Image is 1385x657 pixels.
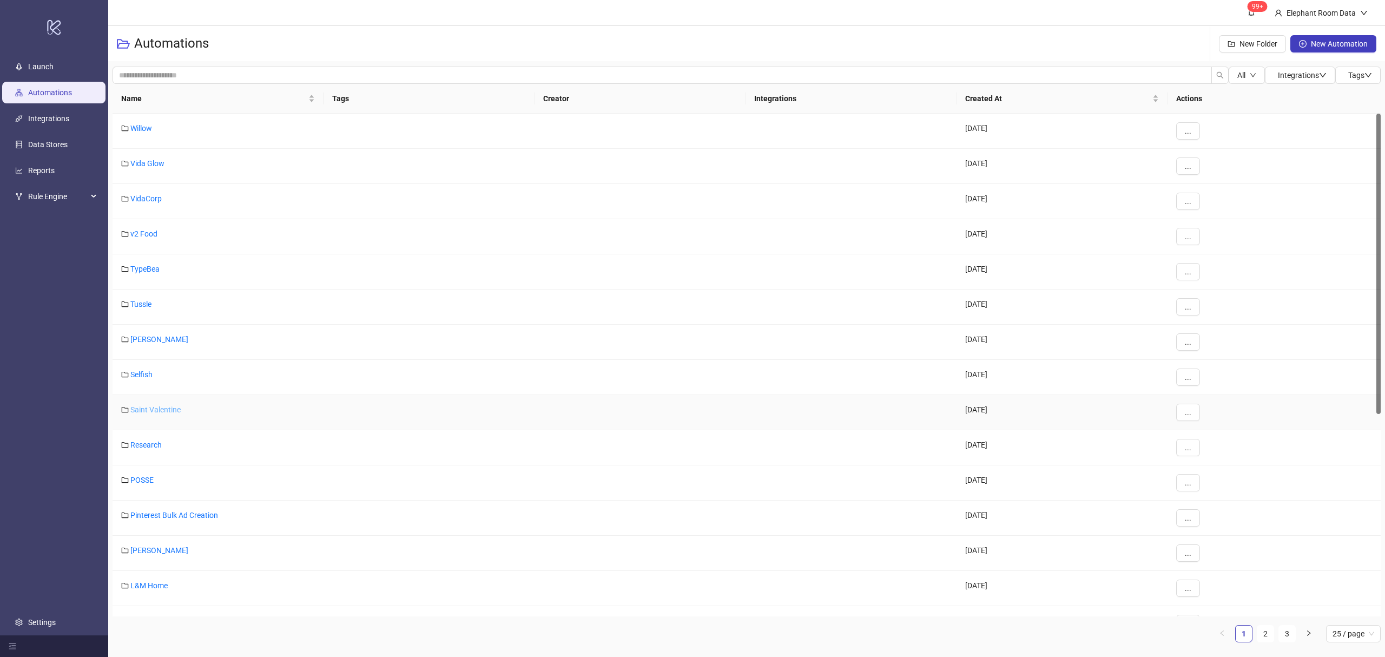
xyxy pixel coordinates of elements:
[1185,549,1191,557] span: ...
[1176,157,1200,175] button: ...
[1278,625,1296,642] li: 3
[1185,127,1191,135] span: ...
[130,335,188,344] a: [PERSON_NAME]
[121,93,306,104] span: Name
[1333,626,1374,642] span: 25 / page
[1348,71,1372,80] span: Tags
[121,547,129,554] span: folder
[1360,9,1368,17] span: down
[1216,71,1224,79] span: search
[1176,580,1200,597] button: ...
[1185,373,1191,382] span: ...
[1185,197,1191,206] span: ...
[1185,408,1191,417] span: ...
[130,405,181,414] a: Saint Valentine
[130,194,162,203] a: VidaCorp
[28,88,72,97] a: Automations
[117,37,130,50] span: folder-open
[1290,35,1376,52] button: New Automation
[1305,630,1312,636] span: right
[324,84,535,114] th: Tags
[1235,625,1252,642] li: 1
[130,124,152,133] a: Willow
[130,546,188,555] a: [PERSON_NAME]
[535,84,746,114] th: Creator
[1185,232,1191,241] span: ...
[1300,625,1317,642] button: right
[1213,625,1231,642] li: Previous Page
[130,511,218,520] a: Pinterest Bulk Ad Creation
[957,84,1168,114] th: Created At
[1300,625,1317,642] li: Next Page
[1299,40,1307,48] span: plus-circle
[957,184,1168,219] div: [DATE]
[113,84,324,114] th: Name
[121,406,129,413] span: folder
[121,265,129,273] span: folder
[957,254,1168,290] div: [DATE]
[9,642,16,650] span: menu-fold
[121,336,129,343] span: folder
[1185,267,1191,276] span: ...
[1176,122,1200,140] button: ...
[1219,35,1286,52] button: New Folder
[1219,630,1225,636] span: left
[1326,625,1381,642] div: Page Size
[1176,298,1200,316] button: ...
[1176,544,1200,562] button: ...
[1168,84,1381,114] th: Actions
[1228,40,1235,48] span: folder-add
[28,140,68,149] a: Data Stores
[1213,625,1231,642] button: left
[1176,369,1200,386] button: ...
[1364,71,1372,79] span: down
[957,571,1168,606] div: [DATE]
[957,395,1168,430] div: [DATE]
[121,476,129,484] span: folder
[121,582,129,589] span: folder
[1335,67,1381,84] button: Tagsdown
[1239,40,1277,48] span: New Folder
[1185,514,1191,522] span: ...
[1278,71,1327,80] span: Integrations
[1176,193,1200,210] button: ...
[28,618,56,627] a: Settings
[1229,67,1265,84] button: Alldown
[1176,509,1200,527] button: ...
[121,441,129,449] span: folder
[28,114,69,123] a: Integrations
[957,290,1168,325] div: [DATE]
[28,62,54,71] a: Launch
[957,114,1168,149] div: [DATE]
[965,93,1150,104] span: Created At
[121,371,129,378] span: folder
[1265,67,1335,84] button: Integrationsdown
[28,166,55,175] a: Reports
[121,195,129,202] span: folder
[957,536,1168,571] div: [DATE]
[1185,162,1191,170] span: ...
[121,230,129,238] span: folder
[1185,338,1191,346] span: ...
[1257,625,1274,642] li: 2
[957,219,1168,254] div: [DATE]
[130,300,151,308] a: Tussle
[1176,404,1200,421] button: ...
[1176,439,1200,456] button: ...
[957,430,1168,465] div: [DATE]
[1279,626,1295,642] a: 3
[1176,263,1200,280] button: ...
[957,465,1168,501] div: [DATE]
[1250,72,1256,78] span: down
[957,501,1168,536] div: [DATE]
[130,441,162,449] a: Research
[1282,7,1360,19] div: Elephant Room Data
[1311,40,1368,48] span: New Automation
[1237,71,1245,80] span: All
[1185,478,1191,487] span: ...
[746,84,957,114] th: Integrations
[1176,474,1200,491] button: ...
[130,476,154,484] a: POSSE
[121,300,129,308] span: folder
[130,159,164,168] a: Vida Glow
